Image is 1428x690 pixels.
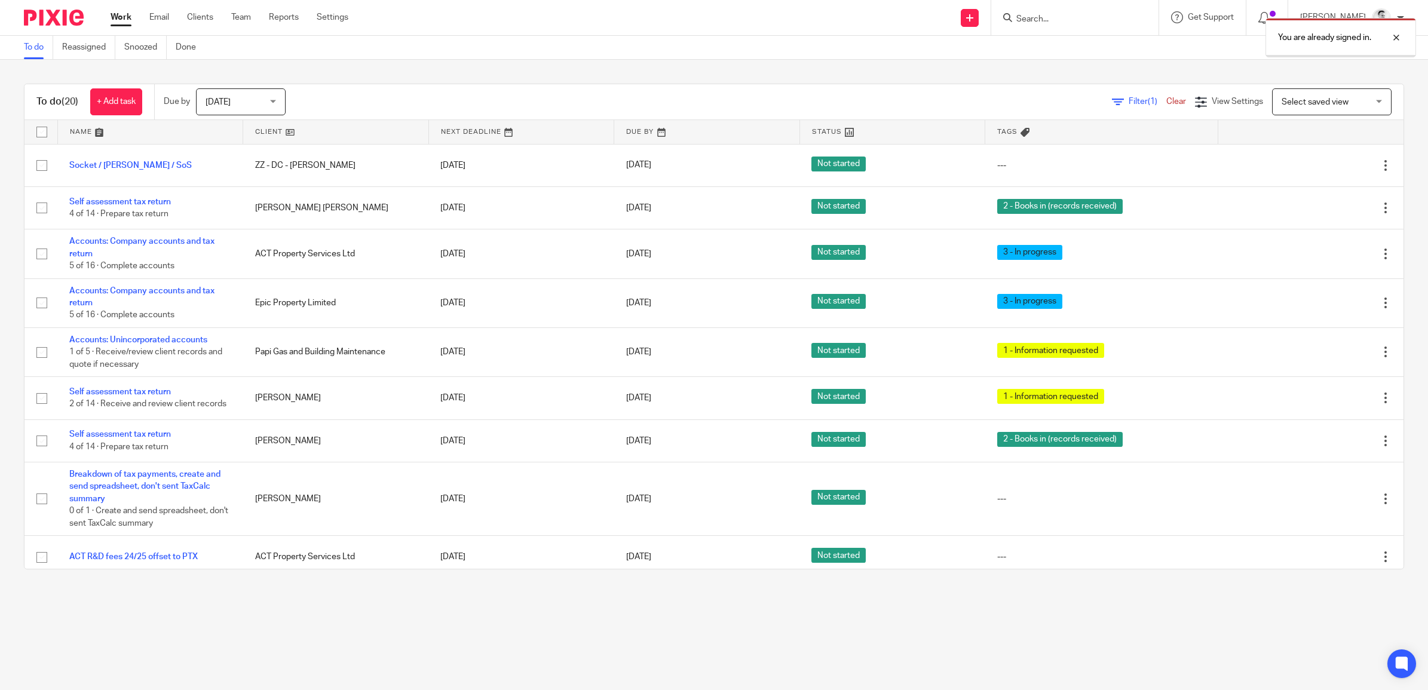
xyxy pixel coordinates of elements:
[269,11,299,23] a: Reports
[69,470,220,503] a: Breakdown of tax payments, create and send spreadsheet, don't sent TaxCalc summary
[428,144,614,186] td: [DATE]
[69,388,171,396] a: Self assessment tax return
[997,160,1206,171] div: ---
[69,507,228,528] span: 0 of 1 · Create and send spreadsheet, don't sent TaxCalc summary
[811,548,866,563] span: Not started
[811,490,866,505] span: Not started
[428,419,614,462] td: [DATE]
[1212,97,1263,106] span: View Settings
[997,432,1123,447] span: 2 - Books in (records received)
[243,377,429,419] td: [PERSON_NAME]
[428,462,614,536] td: [DATE]
[997,199,1123,214] span: 2 - Books in (records received)
[1278,32,1371,44] p: You are already signed in.
[811,199,866,214] span: Not started
[243,144,429,186] td: ZZ - DC - [PERSON_NAME]
[317,11,348,23] a: Settings
[176,36,205,59] a: Done
[164,96,190,108] p: Due by
[243,419,429,462] td: [PERSON_NAME]
[428,327,614,376] td: [DATE]
[626,394,651,402] span: [DATE]
[1148,97,1157,106] span: (1)
[24,10,84,26] img: Pixie
[69,348,222,369] span: 1 of 5 · Receive/review client records and quote if necessary
[626,348,651,356] span: [DATE]
[626,553,651,561] span: [DATE]
[231,11,251,23] a: Team
[428,377,614,419] td: [DATE]
[69,430,171,438] a: Self assessment tax return
[626,204,651,212] span: [DATE]
[124,36,167,59] a: Snoozed
[111,11,131,23] a: Work
[997,493,1206,505] div: ---
[1129,97,1166,106] span: Filter
[626,161,651,170] span: [DATE]
[997,343,1104,358] span: 1 - Information requested
[811,343,866,358] span: Not started
[243,278,429,327] td: Epic Property Limited
[428,278,614,327] td: [DATE]
[69,262,174,270] span: 5 of 16 · Complete accounts
[997,551,1206,563] div: ---
[243,229,429,278] td: ACT Property Services Ltd
[811,245,866,260] span: Not started
[1372,8,1391,27] img: Dave_2025.jpg
[206,98,231,106] span: [DATE]
[69,210,168,218] span: 4 of 14 · Prepare tax return
[243,536,429,578] td: ACT Property Services Ltd
[62,36,115,59] a: Reassigned
[69,553,198,561] a: ACT R&D fees 24/25 offset to PTX
[811,157,866,171] span: Not started
[69,198,171,206] a: Self assessment tax return
[428,536,614,578] td: [DATE]
[90,88,142,115] a: + Add task
[626,437,651,445] span: [DATE]
[997,294,1062,309] span: 3 - In progress
[62,97,78,106] span: (20)
[187,11,213,23] a: Clients
[69,287,214,307] a: Accounts: Company accounts and tax return
[626,250,651,258] span: [DATE]
[69,311,174,319] span: 5 of 16 · Complete accounts
[997,389,1104,404] span: 1 - Information requested
[243,186,429,229] td: [PERSON_NAME] [PERSON_NAME]
[626,495,651,503] span: [DATE]
[69,161,192,170] a: Socket / [PERSON_NAME] / SoS
[811,294,866,309] span: Not started
[1166,97,1186,106] a: Clear
[149,11,169,23] a: Email
[69,237,214,257] a: Accounts: Company accounts and tax return
[69,336,207,344] a: Accounts: Unincorporated accounts
[997,245,1062,260] span: 3 - In progress
[24,36,53,59] a: To do
[626,299,651,307] span: [DATE]
[243,462,429,536] td: [PERSON_NAME]
[36,96,78,108] h1: To do
[997,128,1018,135] span: Tags
[69,443,168,451] span: 4 of 14 · Prepare tax return
[428,229,614,278] td: [DATE]
[428,186,614,229] td: [DATE]
[243,327,429,376] td: Papi Gas and Building Maintenance
[811,432,866,447] span: Not started
[811,389,866,404] span: Not started
[69,400,226,409] span: 2 of 14 · Receive and review client records
[1282,98,1349,106] span: Select saved view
